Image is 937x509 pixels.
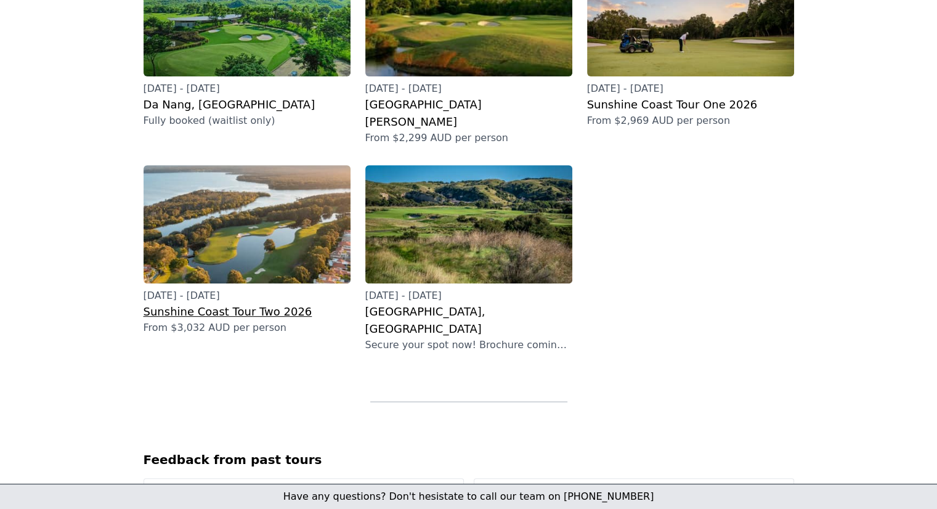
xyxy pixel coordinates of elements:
a: [DATE] - [DATE]Sunshine Coast Tour Two 2026From $3,032 AUD per person [144,165,351,335]
p: Secure your spot now! Brochure coming soon [365,338,572,352]
p: [DATE] - [DATE] [365,81,572,96]
p: From $2,969 AUD per person [587,113,794,128]
p: From $3,032 AUD per person [144,320,351,335]
h2: [GEOGRAPHIC_DATA], [GEOGRAPHIC_DATA] [365,303,572,338]
p: [DATE] - [DATE] [365,288,572,303]
p: Fully booked (waitlist only) [144,113,351,128]
p: [DATE] - [DATE] [587,81,794,96]
p: [DATE] - [DATE] [144,288,351,303]
h2: Sunshine Coast Tour One 2026 [587,96,794,113]
p: [DATE] - [DATE] [144,81,351,96]
h2: Sunshine Coast Tour Two 2026 [144,303,351,320]
h2: [GEOGRAPHIC_DATA][PERSON_NAME] [365,96,572,131]
h2: Feedback from past tours [144,451,794,468]
h2: Da Nang, [GEOGRAPHIC_DATA] [144,96,351,113]
p: From $2,299 AUD per person [365,131,572,145]
a: [DATE] - [DATE][GEOGRAPHIC_DATA], [GEOGRAPHIC_DATA]Secure your spot now! Brochure coming soon [365,165,572,352]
